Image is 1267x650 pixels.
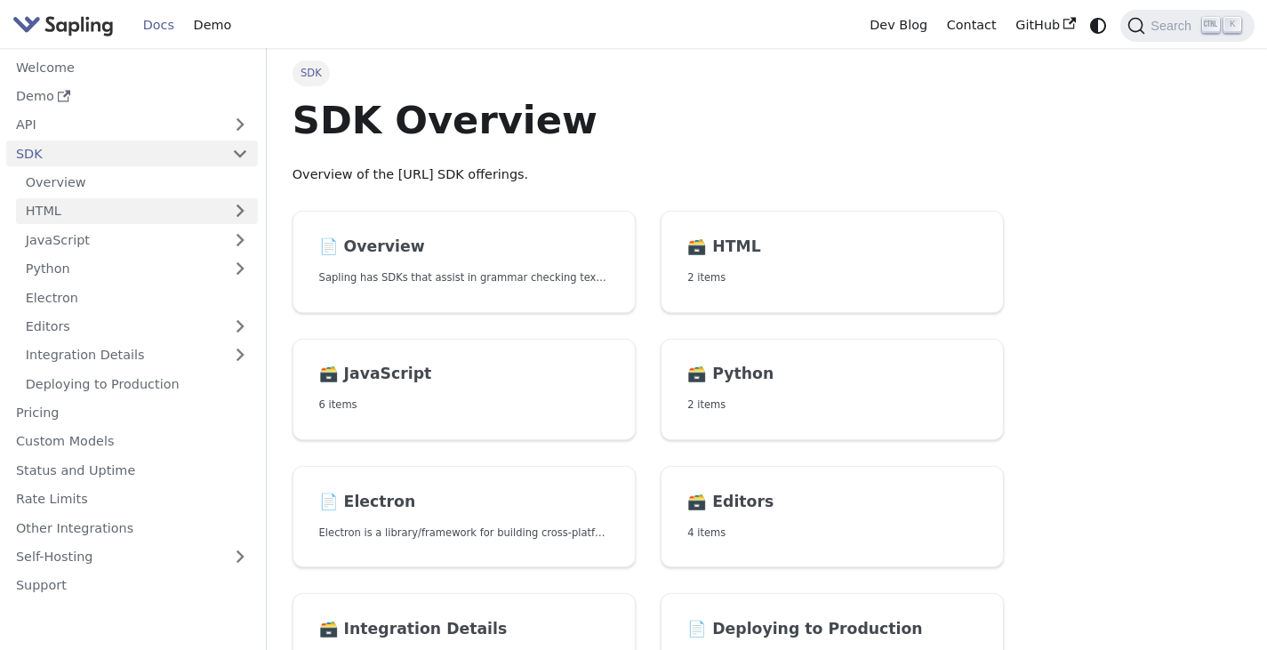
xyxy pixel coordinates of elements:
a: Electron [16,285,258,310]
a: Status and Uptime [6,457,258,483]
p: Sapling has SDKs that assist in grammar checking text for Python and JavaScript, and an HTTP API ... [319,269,609,286]
kbd: K [1223,17,1241,33]
a: API [6,112,222,138]
span: Search [1145,19,1202,33]
button: Expand sidebar category 'Editors' [222,314,258,340]
a: Custom Models [6,429,258,454]
img: Sapling.ai [12,12,114,38]
h1: SDK Overview [293,96,1005,144]
p: 2 items [687,269,977,286]
h2: HTML [687,237,977,257]
p: 6 items [319,397,609,413]
p: 4 items [687,525,977,542]
h2: JavaScript [319,365,609,384]
a: Other Integrations [6,515,258,541]
button: Switch between dark and light mode (currently system mode) [1086,12,1111,38]
a: JavaScript [16,227,258,253]
a: Deploying to Production [16,371,258,397]
a: GitHub [1006,12,1085,39]
a: Docs [133,12,184,39]
a: Pricing [6,400,258,426]
a: 📄️ ElectronElectron is a library/framework for building cross-platform desktop apps with JavaScri... [293,466,636,568]
a: 🗃️ JavaScript6 items [293,339,636,441]
button: Expand sidebar category 'API' [222,112,258,138]
a: 📄️ OverviewSapling has SDKs that assist in grammar checking text for Python and JavaScript, and a... [293,211,636,313]
a: Overview [16,170,258,196]
h2: Integration Details [319,620,609,639]
h2: Electron [319,493,609,512]
span: SDK [293,60,330,85]
a: Rate Limits [6,486,258,512]
a: Demo [184,12,241,39]
a: Editors [16,314,222,340]
button: Collapse sidebar category 'SDK' [222,140,258,166]
a: Python [16,256,258,282]
h2: Python [687,365,977,384]
p: Electron is a library/framework for building cross-platform desktop apps with JavaScript, HTML, a... [319,525,609,542]
a: Dev Blog [860,12,936,39]
a: SDK [6,140,222,166]
a: 🗃️ HTML2 items [661,211,1004,313]
a: Integration Details [16,342,258,368]
a: HTML [16,198,258,224]
h2: Overview [319,237,609,257]
p: Overview of the [URL] SDK offerings. [293,165,1005,186]
nav: Breadcrumbs [293,60,1005,85]
a: Sapling.ai [12,12,120,38]
h2: Editors [687,493,977,512]
a: 🗃️ Editors4 items [661,466,1004,568]
h2: Deploying to Production [687,620,977,639]
a: Support [6,573,258,598]
a: 🗃️ Python2 items [661,339,1004,441]
a: Welcome [6,54,258,80]
a: Self-Hosting [6,544,258,570]
button: Search (Ctrl+K) [1120,10,1254,42]
p: 2 items [687,397,977,413]
a: Contact [937,12,1006,39]
a: Demo [6,84,258,109]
